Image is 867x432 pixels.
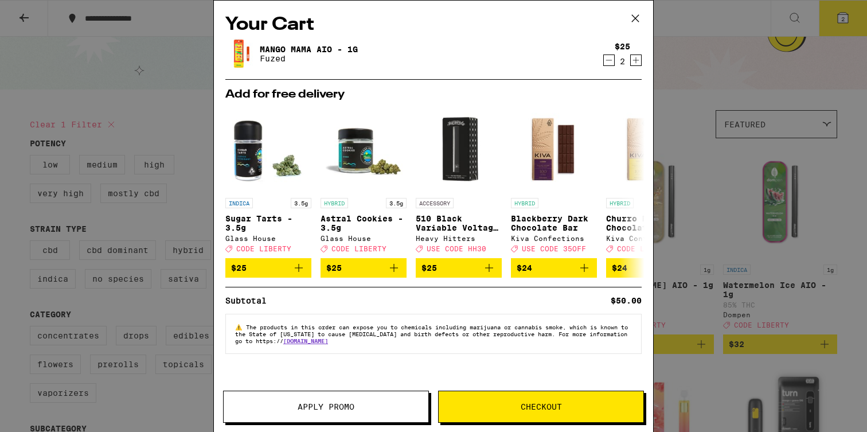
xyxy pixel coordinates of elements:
img: Mango Mama AIO - 1g [225,38,257,70]
button: Apply Promo [223,391,429,423]
span: $24 [612,263,627,273]
span: The products in this order can expose you to chemicals including marijuana or cannabis smoke, whi... [235,324,628,344]
span: USE CODE HH30 [427,245,486,252]
p: 3.5g [291,198,311,208]
a: Open page for 510 Black Variable Voltage Battery & Charger from Heavy Hitters [416,106,502,258]
img: Kiva Confections - Blackberry Dark Chocolate Bar [511,106,597,192]
button: Add to bag [511,258,597,278]
div: Heavy Hitters [416,235,502,242]
a: Open page for Churro Milk Chocolate Bar from Kiva Confections [606,106,692,258]
h2: Add for free delivery [225,89,642,100]
h2: Your Cart [225,12,642,38]
span: $25 [231,263,247,273]
span: CODE LIBERTY [236,245,291,252]
div: Kiva Confections [606,235,692,242]
div: 2 [615,57,630,66]
button: Add to bag [416,258,502,278]
a: [DOMAIN_NAME] [283,337,328,344]
img: Heavy Hitters - 510 Black Variable Voltage Battery & Charger [416,106,502,192]
p: ACCESSORY [416,198,454,208]
p: Blackberry Dark Chocolate Bar [511,214,597,232]
span: $24 [517,263,532,273]
div: Glass House [321,235,407,242]
button: Add to bag [225,258,311,278]
div: $50.00 [611,297,642,305]
button: Add to bag [321,258,407,278]
p: HYBRID [511,198,538,208]
img: Glass House - Sugar Tarts - 3.5g [225,106,311,192]
span: $25 [421,263,437,273]
p: Churro Milk Chocolate Bar [606,214,692,232]
span: ⚠️ [235,324,246,330]
button: Add to bag [606,258,692,278]
a: Open page for Sugar Tarts - 3.5g from Glass House [225,106,311,258]
p: HYBRID [606,198,634,208]
p: 3.5g [386,198,407,208]
p: 510 Black Variable Voltage Battery & Charger [416,214,502,232]
p: Astral Cookies - 3.5g [321,214,407,232]
button: Decrement [603,55,615,66]
button: Increment [630,55,642,66]
div: Kiva Confections [511,235,597,242]
div: $25 [615,42,630,51]
span: $25 [326,263,342,273]
a: Mango Mama AIO - 1g [260,45,358,54]
button: Checkout [438,391,644,423]
span: CODE LIBERTY [617,245,672,252]
p: Fuzed [260,54,358,63]
p: HYBRID [321,198,348,208]
span: Checkout [521,403,562,411]
div: Subtotal [225,297,275,305]
span: CODE LIBERTY [331,245,386,252]
img: Kiva Confections - Churro Milk Chocolate Bar [606,106,692,192]
p: Sugar Tarts - 3.5g [225,214,311,232]
span: Apply Promo [298,403,354,411]
a: Open page for Blackberry Dark Chocolate Bar from Kiva Confections [511,106,597,258]
span: USE CODE 35OFF [522,245,586,252]
a: Open page for Astral Cookies - 3.5g from Glass House [321,106,407,258]
span: Hi. Need any help? [7,8,83,17]
img: Glass House - Astral Cookies - 3.5g [321,106,407,192]
div: Glass House [225,235,311,242]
